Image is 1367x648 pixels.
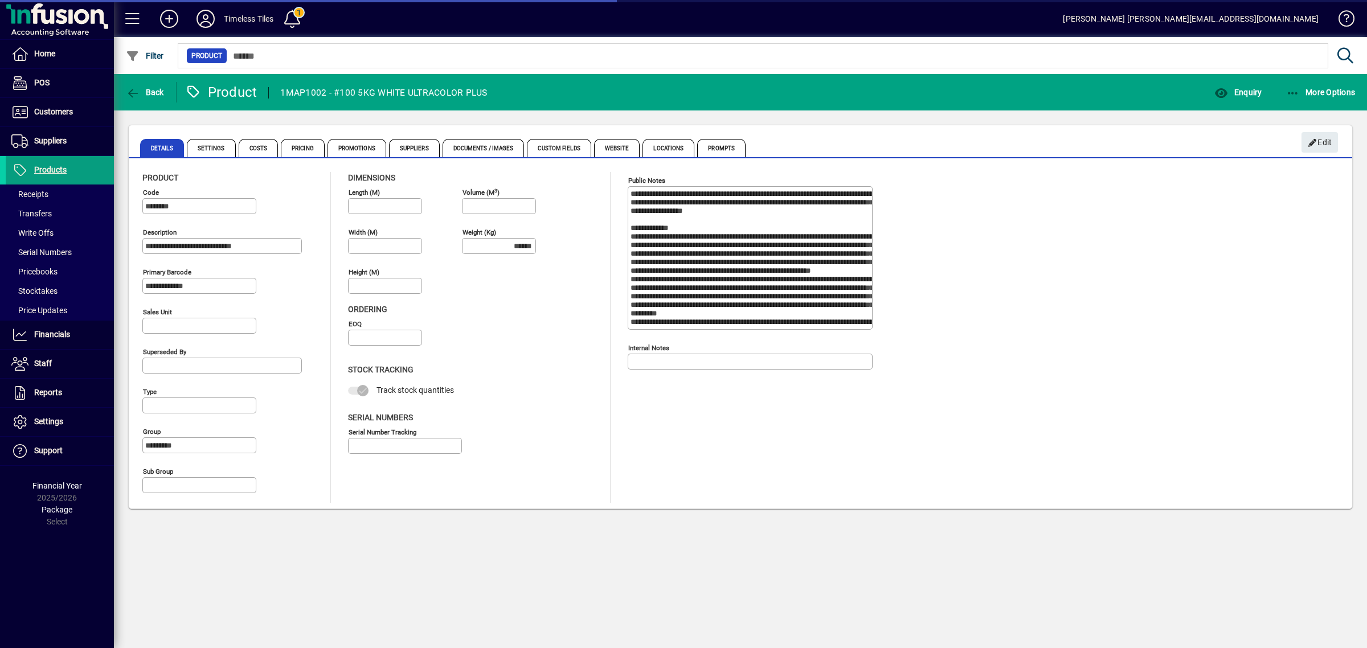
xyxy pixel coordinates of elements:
[6,301,114,320] a: Price Updates
[463,228,496,236] mat-label: Weight (Kg)
[348,413,413,422] span: Serial Numbers
[34,417,63,426] span: Settings
[143,467,173,475] mat-label: Sub group
[628,177,665,184] mat-label: Public Notes
[6,127,114,155] a: Suppliers
[224,10,273,28] div: Timeless Tiles
[143,268,191,276] mat-label: Primary barcode
[34,136,67,145] span: Suppliers
[34,107,73,116] span: Customers
[697,139,746,157] span: Prompts
[6,262,114,281] a: Pricebooks
[280,84,487,102] div: 1MAP1002 - #100 5KG WHITE ULTRACOLOR PLUS
[143,348,186,356] mat-label: Superseded by
[143,228,177,236] mat-label: Description
[527,139,591,157] span: Custom Fields
[1283,82,1358,102] button: More Options
[151,9,187,29] button: Add
[1301,132,1338,153] button: Edit
[123,46,167,66] button: Filter
[349,268,379,276] mat-label: Height (m)
[6,184,114,204] a: Receipts
[34,78,50,87] span: POS
[1308,133,1332,152] span: Edit
[187,9,224,29] button: Profile
[239,139,279,157] span: Costs
[34,330,70,339] span: Financials
[443,139,525,157] span: Documents / Images
[1330,2,1353,39] a: Knowledge Base
[1214,88,1262,97] span: Enquiry
[1063,10,1319,28] div: [PERSON_NAME] [PERSON_NAME][EMAIL_ADDRESS][DOMAIN_NAME]
[187,139,236,157] span: Settings
[143,428,161,436] mat-label: Group
[185,83,257,101] div: Product
[642,139,694,157] span: Locations
[34,388,62,397] span: Reports
[140,139,184,157] span: Details
[348,305,387,314] span: Ordering
[6,281,114,301] a: Stocktakes
[11,190,48,199] span: Receipts
[126,51,164,60] span: Filter
[123,82,167,102] button: Back
[11,267,58,276] span: Pricebooks
[143,388,157,396] mat-label: Type
[6,40,114,68] a: Home
[11,248,72,257] span: Serial Numbers
[34,446,63,455] span: Support
[143,308,172,316] mat-label: Sales unit
[628,344,669,352] mat-label: Internal Notes
[126,88,164,97] span: Back
[32,481,82,490] span: Financial Year
[143,188,159,196] mat-label: Code
[6,379,114,407] a: Reports
[42,505,72,514] span: Package
[6,321,114,349] a: Financials
[328,139,386,157] span: Promotions
[348,365,414,374] span: Stock Tracking
[349,320,362,328] mat-label: EOQ
[191,50,222,61] span: Product
[281,139,325,157] span: Pricing
[6,408,114,436] a: Settings
[389,139,440,157] span: Suppliers
[349,188,380,196] mat-label: Length (m)
[142,173,178,182] span: Product
[11,209,52,218] span: Transfers
[6,98,114,126] a: Customers
[376,385,454,395] span: Track stock quantities
[594,139,640,157] span: Website
[1286,88,1356,97] span: More Options
[114,82,177,102] app-page-header-button: Back
[11,228,54,237] span: Write Offs
[6,243,114,262] a: Serial Numbers
[6,204,114,223] a: Transfers
[348,173,395,182] span: Dimensions
[11,306,67,315] span: Price Updates
[34,165,67,174] span: Products
[349,428,416,436] mat-label: Serial Number tracking
[6,437,114,465] a: Support
[463,188,500,196] mat-label: Volume (m )
[1212,82,1264,102] button: Enquiry
[6,69,114,97] a: POS
[349,228,378,236] mat-label: Width (m)
[6,223,114,243] a: Write Offs
[34,359,52,368] span: Staff
[34,49,55,58] span: Home
[11,286,58,296] span: Stocktakes
[494,187,497,193] sup: 3
[6,350,114,378] a: Staff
